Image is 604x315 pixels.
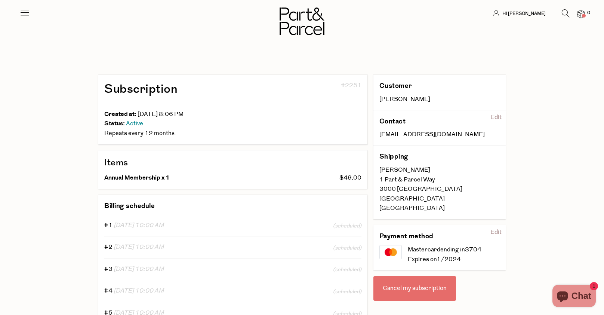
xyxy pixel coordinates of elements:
div: Cancel my subscription [373,276,456,301]
div: Mastercard 3704 1/2024 [408,245,500,264]
span: Hi [PERSON_NAME] [500,10,546,17]
span: Repeats every [104,129,144,137]
span: [DATE] 10:00 AM [114,265,164,273]
span: Annual Membership [104,173,160,182]
h3: Customer [379,81,476,91]
span: 1 [166,173,170,182]
span: [EMAIL_ADDRESS][DOMAIN_NAME] [379,130,485,138]
h3: Payment method [379,231,476,242]
a: 0 [577,10,585,18]
span: [DATE] 8:06 PM [138,110,184,118]
span: (scheduled) [333,265,361,274]
span: (scheduled) [333,244,361,252]
span: [DATE] 10:00 AM [114,243,164,251]
span: [DATE] 10:00 AM [114,287,164,295]
h3: Shipping [379,152,476,162]
inbox-online-store-chat: Shopify online store chat [550,285,598,309]
span: x [161,173,164,182]
span: #3 [104,265,113,273]
span: #1 [104,221,113,229]
span: Expires on [408,255,437,263]
span: 0 [585,10,592,16]
span: [PERSON_NAME] [379,95,430,103]
span: $49.00 [339,174,361,182]
span: #2 [104,243,113,251]
span: [DATE] 10:00 AM [114,221,164,229]
div: Edit [487,226,505,238]
span: (scheduled) [333,287,361,296]
span: Created at: [104,110,136,119]
div: 3000 [GEOGRAPHIC_DATA] [GEOGRAPHIC_DATA] [379,184,500,204]
div: . [104,129,361,138]
h1: Subscription [104,81,273,98]
h2: Items [104,156,361,169]
div: [PERSON_NAME] [379,165,500,175]
h3: Contact [379,116,476,127]
a: Hi [PERSON_NAME] [485,7,554,20]
span: #4 [104,287,113,295]
div: Edit [487,111,505,123]
span: ending in [440,245,465,254]
img: Part&Parcel [280,7,324,35]
div: 1 Part & Parcel Way [379,175,500,185]
h3: Billing schedule [104,201,155,211]
span: Active [126,119,143,128]
span: Status: [104,119,125,128]
span: (scheduled) [333,221,361,230]
div: [GEOGRAPHIC_DATA] [379,204,500,213]
span: 12 months [145,129,175,137]
div: #2251 [279,81,361,110]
